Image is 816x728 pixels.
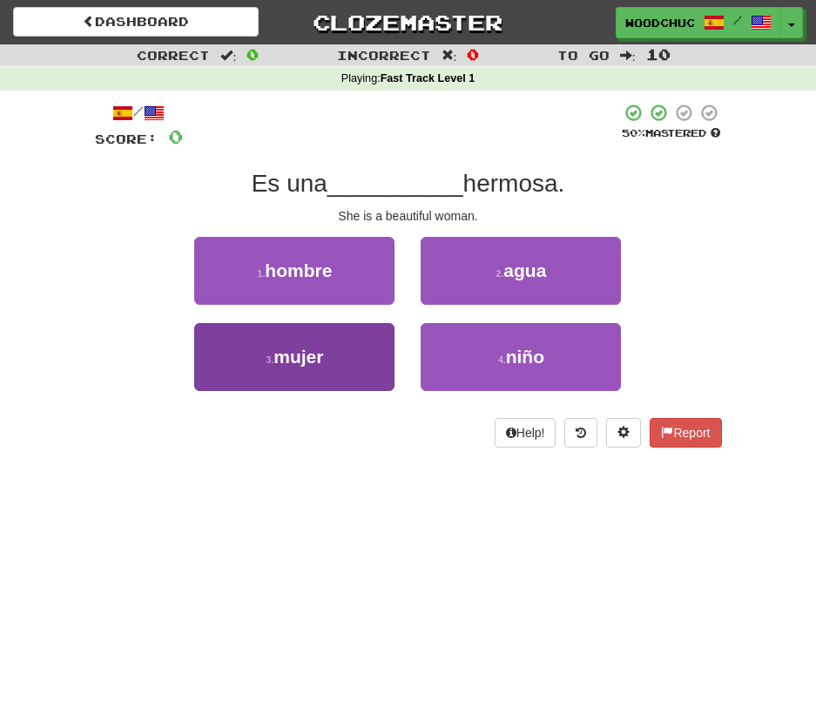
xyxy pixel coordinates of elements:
[273,347,323,367] span: mujer
[266,354,274,365] small: 3 .
[137,48,210,63] span: Correct
[733,14,742,26] span: /
[564,418,597,448] button: Round history (alt+y)
[506,347,544,367] span: niño
[421,323,621,391] button: 4.niño
[442,49,457,61] span: :
[557,48,610,63] span: To go
[95,131,158,146] span: Score:
[503,260,546,280] span: agua
[95,207,722,225] div: She is a beautiful woman.
[421,237,621,305] button: 2.agua
[646,45,671,63] span: 10
[650,418,721,448] button: Report
[194,237,395,305] button: 1.hombre
[381,72,475,84] strong: Fast Track Level 1
[194,323,395,391] button: 3.mujer
[496,268,504,279] small: 2 .
[258,268,266,279] small: 1 .
[285,7,530,37] a: Clozemaster
[625,15,695,30] span: woodchuck
[620,49,636,61] span: :
[13,7,259,37] a: Dashboard
[622,127,645,138] span: 50 %
[467,45,479,63] span: 0
[246,45,259,63] span: 0
[95,103,183,125] div: /
[616,7,781,38] a: woodchuck /
[220,49,236,61] span: :
[337,48,431,63] span: Incorrect
[498,354,506,365] small: 4 .
[252,170,327,197] span: Es una
[168,125,183,147] span: 0
[327,170,463,197] span: __________
[463,170,565,197] span: hermosa.
[621,126,722,140] div: Mastered
[265,260,332,280] span: hombre
[495,418,556,448] button: Help!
